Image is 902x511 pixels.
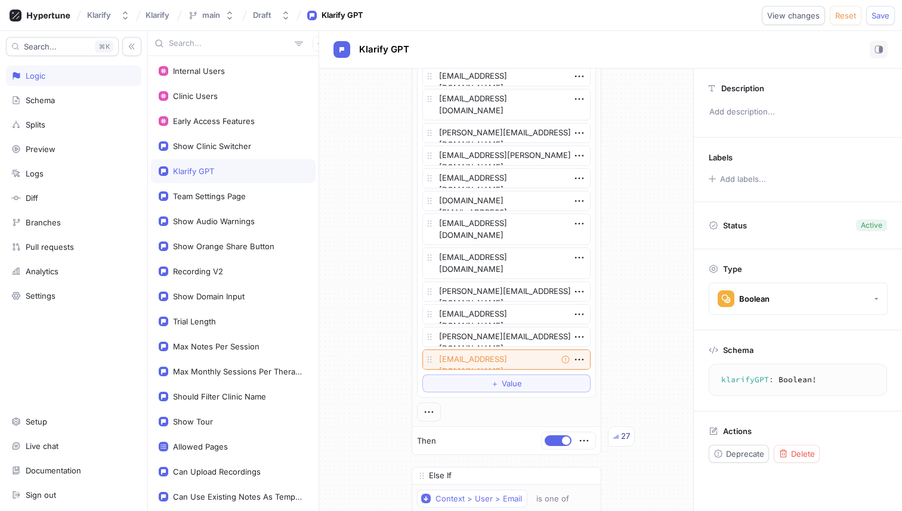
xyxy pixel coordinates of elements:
textarea: [DOMAIN_NAME][EMAIL_ADDRESS][DOMAIN_NAME] [422,191,591,211]
p: Labels [709,153,733,162]
button: View changes [762,6,825,25]
button: Draft [248,5,295,25]
button: Reset [830,6,861,25]
div: Analytics [26,267,58,276]
button: is one of [531,490,586,507]
div: Can Use Existing Notes As Template References [173,492,303,501]
textarea: klarifyGPT: Boolean! [714,369,882,391]
div: Trial Length [173,317,216,326]
div: Show Domain Input [173,292,245,301]
div: Team Settings Page [173,191,246,201]
span: View changes [767,12,820,19]
div: Settings [26,291,55,301]
textarea: [EMAIL_ADDRESS][DOMAIN_NAME] [422,304,591,324]
div: Recording V2 [173,267,223,276]
textarea: [EMAIL_ADDRESS][DOMAIN_NAME] [422,349,591,370]
p: Add description... [704,102,892,122]
div: Pull requests [26,242,74,252]
p: Status [723,217,747,234]
textarea: [EMAIL_ADDRESS][DOMAIN_NAME] [422,89,591,120]
div: is one of [536,494,569,504]
p: Actions [723,426,752,436]
button: Context > User > Email [417,490,527,507]
div: Diff [26,193,38,203]
div: Draft [253,10,271,20]
p: Type [723,264,742,274]
div: Logic [26,71,45,80]
div: Splits [26,120,45,129]
div: Logs [26,169,44,178]
div: Should Filter Clinic Name [173,392,266,401]
div: Documentation [26,466,81,475]
div: Live chat [26,441,58,451]
p: Schema [723,345,753,355]
div: Active [861,220,882,231]
div: Show Clinic Switcher [173,141,251,151]
div: main [202,10,220,20]
button: Add labels... [705,171,769,187]
textarea: [PERSON_NAME][EMAIL_ADDRESS][DOMAIN_NAME] [422,281,591,302]
textarea: [PERSON_NAME][EMAIL_ADDRESS][DOMAIN_NAME] [422,327,591,347]
textarea: [EMAIL_ADDRESS][DOMAIN_NAME] [422,213,591,245]
div: 27 [621,431,630,442]
p: Then [417,435,436,447]
p: Description [721,83,764,93]
div: Can Upload Recordings [173,467,261,476]
button: Klarify [82,5,135,25]
button: Search...K [6,37,119,56]
div: Preview [26,144,55,154]
textarea: [EMAIL_ADDRESS][PERSON_NAME][DOMAIN_NAME] [422,145,591,166]
div: Show Orange Share Button [173,241,274,251]
div: Branches [26,218,61,227]
button: ＋Value [422,374,591,392]
div: Sign out [26,490,56,500]
div: Context > User > Email [435,494,522,504]
button: Save [866,6,895,25]
span: ＋ [491,380,499,387]
div: Max Notes Per Session [173,342,260,351]
span: Reset [835,12,856,19]
span: Delete [791,450,815,457]
div: Max Monthly Sessions Per Therapist [173,367,303,376]
div: Show Audio Warnings [173,216,255,226]
div: Show Tour [173,417,213,426]
div: Klarify GPT [173,166,214,176]
div: Early Access Features [173,116,255,126]
a: Documentation [6,460,141,481]
textarea: [EMAIL_ADDRESS][DOMAIN_NAME] [422,66,591,86]
span: Search... [24,43,57,50]
textarea: [PERSON_NAME][EMAIL_ADDRESS][DOMAIN_NAME] [422,123,591,143]
input: Search... [169,38,290,49]
div: Clinic Users [173,91,218,101]
span: Deprecate [726,450,764,457]
button: Delete [774,445,820,463]
div: Boolean [739,294,770,304]
div: Klarify GPT [322,10,363,21]
button: Boolean [709,283,888,315]
div: Klarify [87,10,111,20]
div: Add labels... [720,175,766,183]
div: Setup [26,417,47,426]
span: Save [872,12,889,19]
div: K [95,41,113,52]
button: Deprecate [709,445,769,463]
div: Allowed Pages [173,442,228,451]
span: Klarify [146,11,169,19]
textarea: [EMAIL_ADDRESS][DOMAIN_NAME] [422,168,591,188]
textarea: [EMAIL_ADDRESS][DOMAIN_NAME] [422,247,591,279]
div: Internal Users [173,66,225,76]
button: main [183,5,239,25]
span: Klarify GPT [359,45,409,54]
p: Else If [429,470,452,482]
span: Value [502,380,522,387]
div: Schema [26,95,55,105]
